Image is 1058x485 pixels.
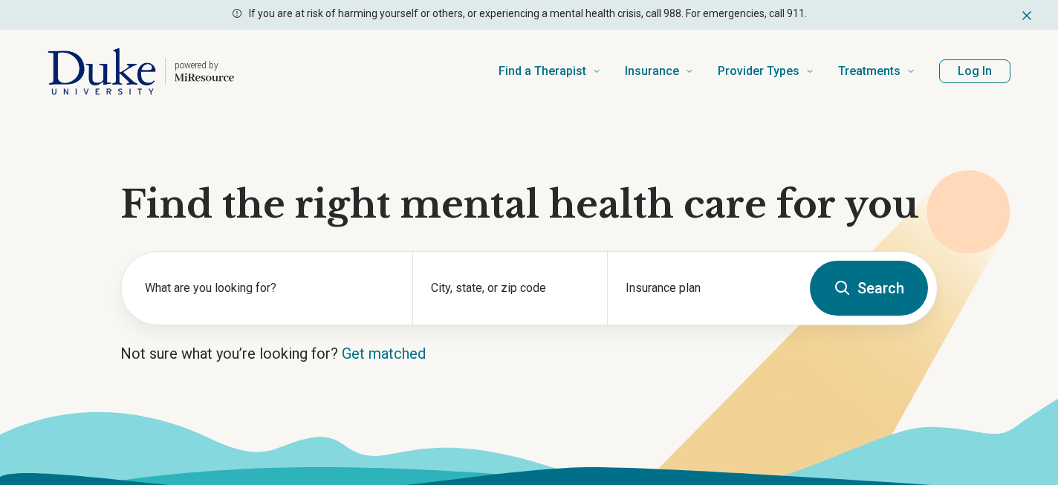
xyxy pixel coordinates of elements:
[342,345,426,362] a: Get matched
[249,6,807,22] p: If you are at risk of harming yourself or others, or experiencing a mental health crisis, call 98...
[48,48,234,95] a: Home page
[718,42,814,101] a: Provider Types
[718,61,799,82] span: Provider Types
[810,261,928,316] button: Search
[625,61,679,82] span: Insurance
[838,61,900,82] span: Treatments
[175,59,234,71] p: powered by
[625,42,694,101] a: Insurance
[145,279,395,297] label: What are you looking for?
[1019,6,1034,24] button: Dismiss
[499,42,601,101] a: Find a Therapist
[838,42,915,101] a: Treatments
[120,183,938,227] h1: Find the right mental health care for you
[120,343,938,364] p: Not sure what you’re looking for?
[499,61,586,82] span: Find a Therapist
[939,59,1010,83] button: Log In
